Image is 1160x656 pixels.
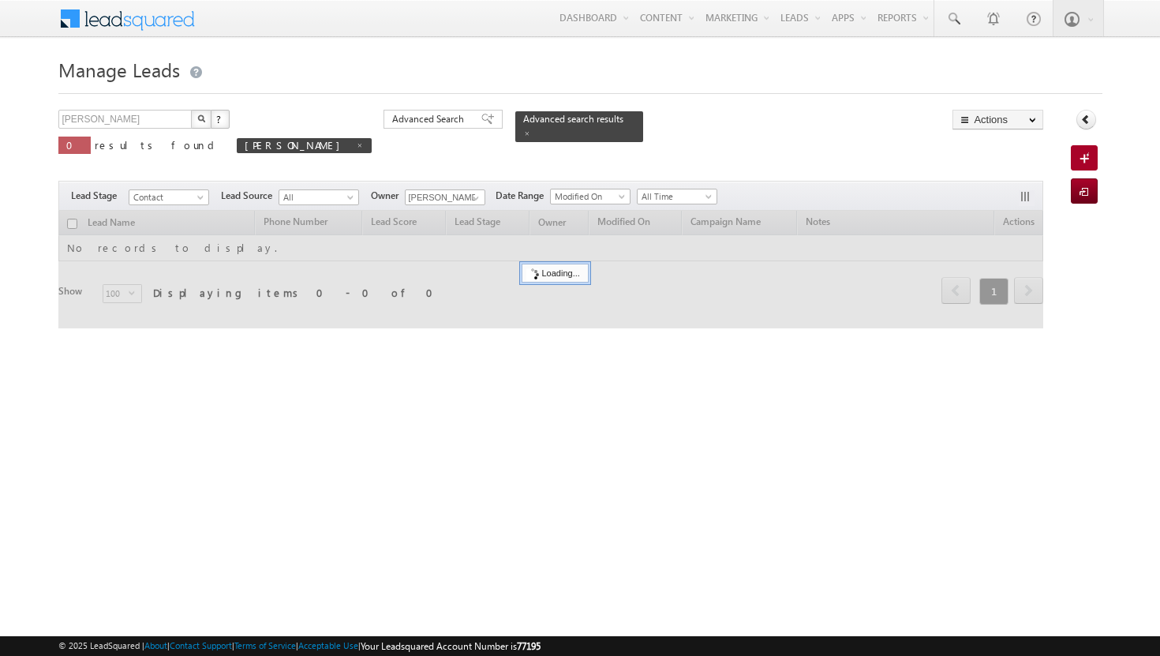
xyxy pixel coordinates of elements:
[517,640,541,652] span: 77195
[170,640,232,650] a: Contact Support
[58,57,180,82] span: Manage Leads
[71,189,129,203] span: Lead Stage
[637,189,717,204] a: All Time
[371,189,405,203] span: Owner
[361,640,541,652] span: Your Leadsquared Account Number is
[496,189,550,203] span: Date Range
[197,114,205,122] img: Search
[279,189,359,205] a: All
[211,110,230,129] button: ?
[392,112,469,126] span: Advanced Search
[221,189,279,203] span: Lead Source
[95,138,220,152] span: results found
[523,113,623,125] span: Advanced search results
[279,190,354,204] span: All
[66,138,83,152] span: 0
[550,189,631,204] a: Modified On
[129,190,204,204] span: Contact
[58,639,541,654] span: © 2025 LeadSquared | | | | |
[551,189,626,204] span: Modified On
[522,264,589,283] div: Loading...
[144,640,167,650] a: About
[405,189,485,205] input: Type to Search
[216,112,223,126] span: ?
[245,138,348,152] span: [PERSON_NAME]
[952,110,1043,129] button: Actions
[638,189,713,204] span: All Time
[464,190,484,206] a: Show All Items
[234,640,296,650] a: Terms of Service
[129,189,209,205] a: Contact
[298,640,358,650] a: Acceptable Use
